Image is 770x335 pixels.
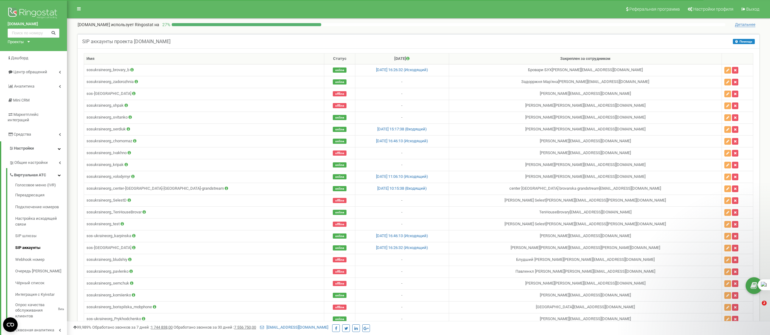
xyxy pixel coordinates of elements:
[324,54,355,64] th: Статус
[449,112,722,123] td: [PERSON_NAME] [PERSON_NAME][EMAIL_ADDRESS][DOMAIN_NAME]
[376,174,428,179] a: [DATE] 11:06:10 (Исходящий)
[355,254,449,266] td: -
[9,156,67,168] a: Общие настройки
[449,171,722,183] td: [PERSON_NAME] [PERSON_NAME][EMAIL_ADDRESS][DOMAIN_NAME]
[333,316,346,322] span: online
[355,301,449,313] td: -
[111,22,159,27] span: использует Ringostat на
[449,123,722,135] td: [PERSON_NAME] [PERSON_NAME][EMAIL_ADDRESS][DOMAIN_NAME]
[333,115,346,120] span: online
[449,313,722,325] td: [PERSON_NAME] [EMAIL_ADDRESS][DOMAIN_NAME]
[84,289,324,301] td: sosukraineorg_korniienko
[449,76,722,88] td: Задорржня Мар'яна [PERSON_NAME][EMAIL_ADDRESS][DOMAIN_NAME]
[14,146,34,150] span: Настройки
[449,159,722,171] td: [PERSON_NAME] [PERSON_NAME][EMAIL_ADDRESS][DOMAIN_NAME]
[84,171,324,183] td: sosukraineorg_volodymyr
[355,54,449,64] th: [DATE]
[449,254,722,266] td: Блудший [PERSON_NAME] [PERSON_NAME][EMAIL_ADDRESS][DOMAIN_NAME]
[11,56,28,60] span: Дашборд
[15,182,67,190] a: Голосовое меню (IVR)
[14,132,31,136] span: Средства
[376,139,428,143] a: [DATE] 16:46:13 (Исходящий)
[84,100,324,112] td: sosukraineorg_shpak
[355,112,449,123] td: -
[693,7,733,12] span: Настройки профиля
[449,54,722,64] th: Закреплен за сотрудником
[84,159,324,171] td: sosukraineorg_kripak
[15,289,67,301] a: Интеграция с Kyivstar
[84,254,324,266] td: sosukraineorg_bludshiy
[84,242,324,254] td: sos-[GEOGRAPHIC_DATA]
[449,278,722,289] td: [PERSON_NAME] [PERSON_NAME][EMAIL_ADDRESS][DOMAIN_NAME]
[629,7,680,12] span: Реферальная программа
[82,39,171,44] h5: SIP аккаунты проекта [DOMAIN_NAME]
[449,88,722,100] td: [PERSON_NAME] [EMAIL_ADDRESS][DOMAIN_NAME]
[8,21,59,27] a: [DOMAIN_NAME]
[92,325,173,330] span: Обработано звонков за 7 дней :
[333,174,346,179] span: online
[8,112,39,123] span: Маркетплейс интеграций
[449,64,722,76] td: Бровари БУХ [PERSON_NAME][EMAIL_ADDRESS][DOMAIN_NAME]
[8,29,59,38] input: Поиск по номеру
[355,278,449,289] td: -
[762,301,767,306] span: 2
[449,242,722,254] td: [PERSON_NAME] [PERSON_NAME][EMAIL_ADDRESS][PERSON_NAME][DOMAIN_NAME]
[355,289,449,301] td: -
[84,88,324,100] td: sos-[GEOGRAPHIC_DATA]
[449,301,722,313] td: [GEOGRAPHIC_DATA] [EMAIL_ADDRESS][DOMAIN_NAME]
[355,88,449,100] td: -
[333,210,346,215] span: online
[333,305,346,310] span: offline
[355,313,449,325] td: -
[15,189,67,201] a: Переадресация
[15,277,67,289] a: Чёрный список
[449,147,722,159] td: [PERSON_NAME] [EMAIL_ADDRESS][DOMAIN_NAME]
[449,195,722,206] td: [PERSON_NAME] Selest [PERSON_NAME][EMAIL_ADDRESS][PERSON_NAME][DOMAIN_NAME]
[333,281,346,286] span: offline
[746,7,759,12] span: Выход
[333,103,346,108] span: offline
[376,67,428,72] a: [DATE] 16:26:32 (Исходящий)
[260,325,328,330] a: [EMAIL_ADDRESS][DOMAIN_NAME]
[333,162,346,167] span: online
[377,186,427,191] a: [DATE] 10:15:38 (Входящий)
[84,123,324,135] td: sosukraineorg_serdiuk
[333,67,346,73] span: online
[333,139,346,144] span: online
[84,278,324,289] td: sosukraineorg_semchuk
[151,325,173,330] u: 1 744 838,00
[449,135,722,147] td: [PERSON_NAME] [EMAIL_ADDRESS][DOMAIN_NAME]
[333,150,346,156] span: offline
[84,64,324,76] td: sosukraineorg_brovary_b
[333,91,346,96] span: offline
[449,266,722,278] td: Павленкл [PERSON_NAME] [PERSON_NAME][EMAIL_ADDRESS][DOMAIN_NAME]
[449,289,722,301] td: [PERSON_NAME] [EMAIL_ADDRESS][DOMAIN_NAME]
[8,39,24,45] div: Проекты
[15,201,67,213] a: Подключение номеров
[449,230,722,242] td: [PERSON_NAME] [EMAIL_ADDRESS][DOMAIN_NAME]
[84,183,324,195] td: sosukraineorg_center-[GEOGRAPHIC_DATA]-[GEOGRAPHIC_DATA]-grandstream
[333,269,346,274] span: offline
[159,22,172,28] p: 27 %
[355,218,449,230] td: -
[449,218,722,230] td: [PERSON_NAME] Selest [PERSON_NAME][EMAIL_ADDRESS][PERSON_NAME][DOMAIN_NAME]
[84,54,324,64] th: Имя
[14,84,34,88] span: Аналитика
[78,22,159,28] p: [DOMAIN_NAME]
[13,70,47,74] span: Центр обращений
[84,301,324,313] td: sosukraineorg_borispilska_mobphone
[449,183,722,195] td: center [GEOGRAPHIC_DATA] brovarska grandstream [EMAIL_ADDRESS][DOMAIN_NAME]
[84,76,324,88] td: sosukraineorg_zadorozhnia
[73,325,91,330] span: 99,989%
[376,233,428,238] a: [DATE] 16:46:13 (Исходящий)
[15,265,67,277] a: Очередь [PERSON_NAME]
[376,245,428,250] a: [DATE] 16:26:32 (Исходящий)
[15,242,67,254] a: SIP аккаунты
[377,127,427,131] a: [DATE] 15:17:38 (Входящий)
[13,98,30,102] span: Mini CRM
[84,135,324,147] td: sosukraineorg_chornomaz
[3,317,18,332] button: Open CMP widget
[333,186,346,191] span: online
[84,206,324,218] td: sosukraineorg_TenHouseBrovar
[749,301,764,315] iframe: Intercom live chat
